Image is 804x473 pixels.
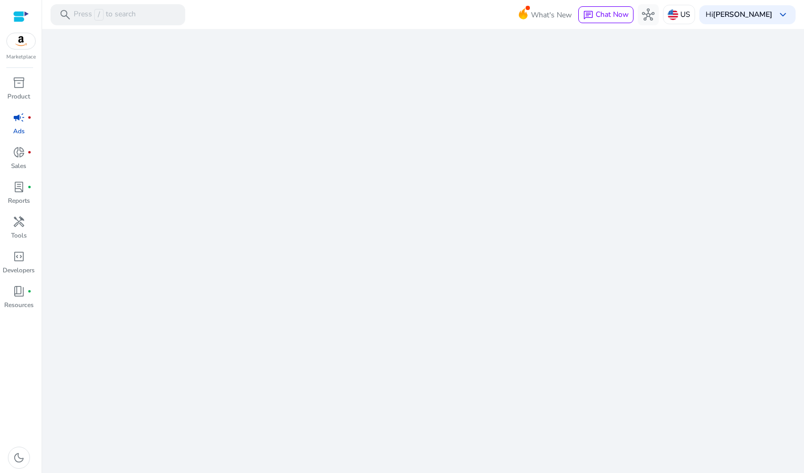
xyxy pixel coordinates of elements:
p: Product [7,92,30,101]
span: fiber_manual_record [27,289,32,293]
p: Reports [8,196,30,205]
span: / [94,9,104,21]
span: keyboard_arrow_down [777,8,789,21]
span: What's New [531,6,572,24]
p: Tools [11,231,27,240]
span: chat [583,10,594,21]
span: Chat Now [596,9,629,19]
p: Resources [4,300,34,310]
p: Sales [11,161,26,171]
b: [PERSON_NAME] [713,9,772,19]
span: inventory_2 [13,76,25,89]
span: search [59,8,72,21]
span: lab_profile [13,181,25,193]
span: code_blocks [13,250,25,263]
span: handyman [13,215,25,228]
button: chatChat Now [578,6,634,23]
img: us.svg [668,9,678,20]
p: Developers [3,265,35,275]
p: Marketplace [6,53,36,61]
span: campaign [13,111,25,124]
p: Press to search [74,9,136,21]
p: Hi [706,11,772,18]
span: donut_small [13,146,25,159]
span: fiber_manual_record [27,115,32,120]
p: Ads [13,126,25,136]
span: dark_mode [13,451,25,464]
span: book_4 [13,285,25,298]
button: hub [638,4,659,25]
span: fiber_manual_record [27,185,32,189]
p: US [680,5,690,24]
img: amazon.svg [7,33,35,49]
span: fiber_manual_record [27,150,32,154]
span: hub [642,8,655,21]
